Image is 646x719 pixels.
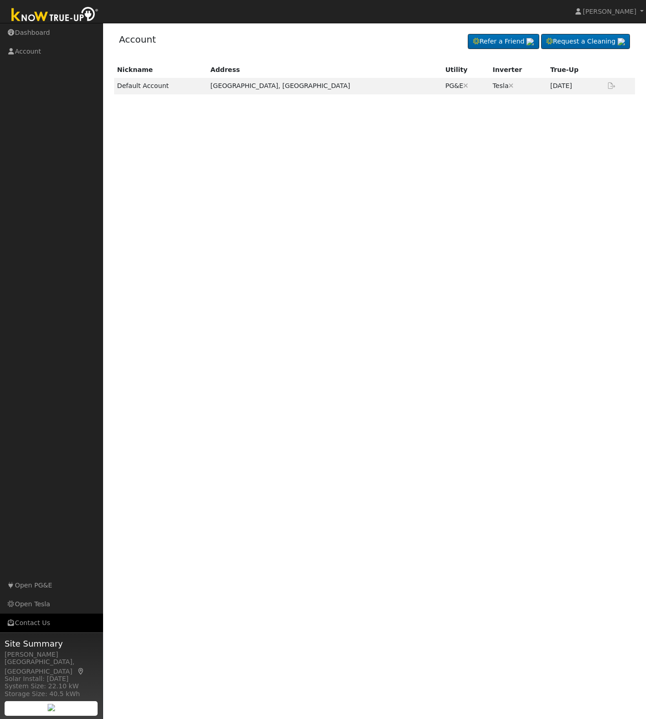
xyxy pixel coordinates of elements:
td: [GEOGRAPHIC_DATA], [GEOGRAPHIC_DATA] [207,78,442,94]
img: retrieve [526,38,534,45]
div: Nickname [117,65,204,75]
a: Refer a Friend [468,34,539,49]
a: Export Interval Data [606,82,617,89]
div: Storage Size: 40.5 kWh [5,689,98,699]
div: Solar Install: [DATE] [5,674,98,684]
div: True-Up [550,65,600,75]
a: Disconnect [509,82,514,89]
div: Utility [445,65,486,75]
div: System Size: 22.10 kW [5,681,98,691]
img: Know True-Up [7,5,103,26]
td: Default Account [114,78,208,94]
span: Site Summary [5,637,98,650]
td: Tesla [489,78,547,94]
div: Inverter [493,65,544,75]
div: [PERSON_NAME] [5,650,98,659]
a: Account [119,34,156,45]
img: retrieve [618,38,625,45]
span: [PERSON_NAME] [583,8,636,15]
a: Map [77,668,85,675]
td: PG&E [442,78,489,94]
td: [DATE] [547,78,603,94]
a: Request a Cleaning [541,34,630,49]
div: Address [210,65,438,75]
img: retrieve [48,704,55,711]
div: [GEOGRAPHIC_DATA], [GEOGRAPHIC_DATA] [5,657,98,676]
a: Disconnect [463,82,468,89]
